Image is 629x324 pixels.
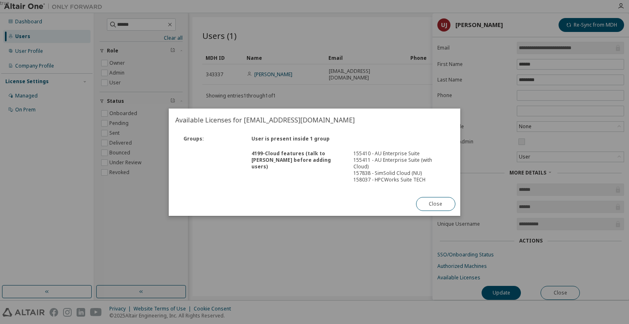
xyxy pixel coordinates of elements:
div: User is present inside 1 group [247,136,348,142]
div: 158037 - HPCWorks Suite TECH [353,177,446,183]
button: Close [416,197,455,211]
div: Groups : [179,136,247,142]
h2: Available Licenses for [EMAIL_ADDRESS][DOMAIN_NAME] [169,109,460,131]
div: 4199 - Cloud features (talk to [PERSON_NAME] before adding users) [247,150,348,183]
div: 155411 - AU Enterprise Suite (with Cloud) [353,157,446,170]
div: 155410 - AU Enterprise Suite [353,150,446,157]
div: 157838 - SimSolid Cloud (NU) [353,170,446,177]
